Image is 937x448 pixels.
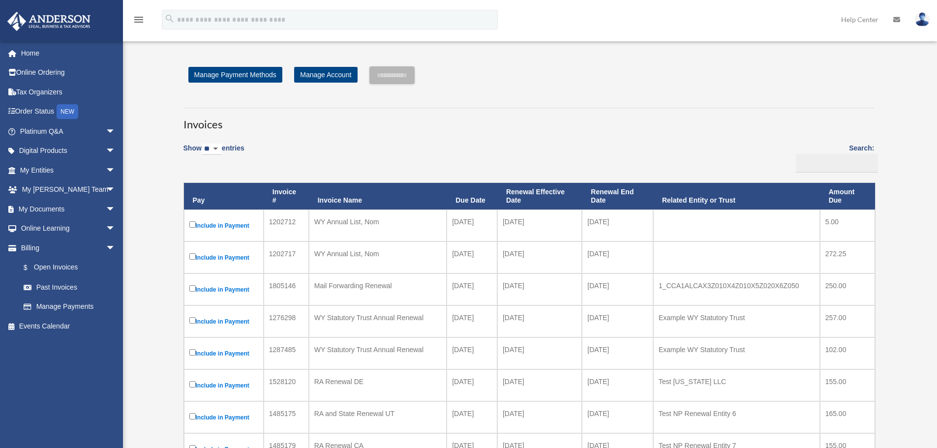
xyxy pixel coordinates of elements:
td: Example WY Statutory Trust [653,337,820,369]
td: 102.00 [820,337,875,369]
td: [DATE] [497,273,582,305]
div: WY Annual List, Nom [314,247,442,261]
td: [DATE] [582,337,653,369]
div: WY Statutory Trust Annual Renewal [314,343,442,357]
span: arrow_drop_down [106,199,125,219]
a: Digital Productsarrow_drop_down [7,141,130,161]
input: Include in Payment [189,317,196,324]
input: Include in Payment [189,349,196,356]
a: Home [7,43,130,63]
i: search [164,13,175,24]
td: [DATE] [582,273,653,305]
td: [DATE] [497,401,582,433]
th: Due Date: activate to sort column ascending [447,183,497,209]
a: Online Ordering [7,63,130,83]
td: [DATE] [582,401,653,433]
input: Include in Payment [189,285,196,292]
td: Example WY Statutory Trust [653,305,820,337]
td: [DATE] [497,337,582,369]
label: Include in Payment [189,411,258,423]
a: menu [133,17,145,26]
th: Related Entity or Trust: activate to sort column ascending [653,183,820,209]
h3: Invoices [183,108,875,132]
td: 1276298 [264,305,309,337]
td: 257.00 [820,305,875,337]
span: $ [29,262,34,274]
input: Include in Payment [189,413,196,419]
td: [DATE] [582,209,653,241]
td: 1528120 [264,369,309,401]
td: 272.25 [820,241,875,273]
th: Amount Due: activate to sort column ascending [820,183,875,209]
th: Pay: activate to sort column descending [184,183,264,209]
td: 1805146 [264,273,309,305]
td: [DATE] [447,209,497,241]
span: arrow_drop_down [106,160,125,180]
a: My Documentsarrow_drop_down [7,199,130,219]
div: NEW [57,104,78,119]
i: menu [133,14,145,26]
td: [DATE] [582,305,653,337]
span: arrow_drop_down [106,238,125,258]
td: [DATE] [447,241,497,273]
input: Include in Payment [189,221,196,228]
th: Invoice #: activate to sort column ascending [264,183,309,209]
img: Anderson Advisors Platinum Portal [4,12,93,31]
td: [DATE] [582,241,653,273]
td: 1202717 [264,241,309,273]
a: Tax Organizers [7,82,130,102]
label: Search: [792,142,875,173]
label: Show entries [183,142,244,165]
a: $Open Invoices [14,258,121,278]
div: Mail Forwarding Renewal [314,279,442,293]
td: [DATE] [447,273,497,305]
input: Include in Payment [189,253,196,260]
td: [DATE] [497,305,582,337]
a: Manage Payments [14,297,125,317]
label: Include in Payment [189,347,258,359]
label: Include in Payment [189,219,258,232]
td: 165.00 [820,401,875,433]
td: [DATE] [497,369,582,401]
select: Showentries [202,144,222,155]
img: User Pic [915,12,930,27]
th: Renewal Effective Date: activate to sort column ascending [497,183,582,209]
th: Renewal End Date: activate to sort column ascending [582,183,653,209]
a: Billingarrow_drop_down [7,238,125,258]
span: arrow_drop_down [106,121,125,142]
th: Invoice Name: activate to sort column ascending [309,183,447,209]
label: Include in Payment [189,251,258,264]
span: arrow_drop_down [106,141,125,161]
td: 1_CCA1ALCAX3Z010X4Z010X5Z020X6Z050 [653,273,820,305]
div: WY Statutory Trust Annual Renewal [314,311,442,325]
td: [DATE] [497,209,582,241]
div: WY Annual List, Nom [314,215,442,229]
input: Search: [796,154,878,173]
td: 155.00 [820,369,875,401]
a: Manage Payment Methods [188,67,282,83]
span: arrow_drop_down [106,180,125,200]
a: My Entitiesarrow_drop_down [7,160,130,180]
label: Include in Payment [189,315,258,328]
label: Include in Payment [189,379,258,391]
span: arrow_drop_down [106,219,125,239]
input: Include in Payment [189,381,196,388]
td: Test NP Renewal Entity 6 [653,401,820,433]
td: [DATE] [447,369,497,401]
td: [DATE] [447,337,497,369]
td: [DATE] [497,241,582,273]
td: 1485175 [264,401,309,433]
a: Manage Account [294,67,357,83]
td: Test [US_STATE] LLC [653,369,820,401]
a: Online Learningarrow_drop_down [7,219,130,239]
td: 5.00 [820,209,875,241]
a: Platinum Q&Aarrow_drop_down [7,121,130,141]
td: [DATE] [582,369,653,401]
a: Order StatusNEW [7,102,130,122]
td: [DATE] [447,305,497,337]
div: RA Renewal DE [314,375,442,388]
a: Events Calendar [7,316,130,336]
label: Include in Payment [189,283,258,296]
div: RA and State Renewal UT [314,407,442,420]
td: 1202712 [264,209,309,241]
